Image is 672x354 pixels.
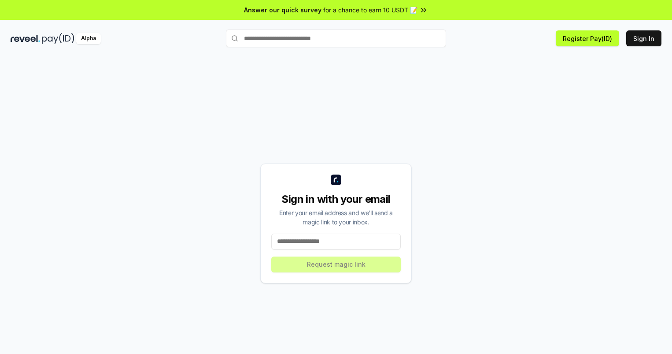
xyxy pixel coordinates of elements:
button: Register Pay(ID) [556,30,619,46]
div: Alpha [76,33,101,44]
img: logo_small [331,175,341,185]
button: Sign In [626,30,661,46]
span: for a chance to earn 10 USDT 📝 [323,5,417,15]
img: reveel_dark [11,33,40,44]
span: Answer our quick survey [244,5,321,15]
div: Sign in with your email [271,192,401,206]
img: pay_id [42,33,74,44]
div: Enter your email address and we’ll send a magic link to your inbox. [271,208,401,227]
